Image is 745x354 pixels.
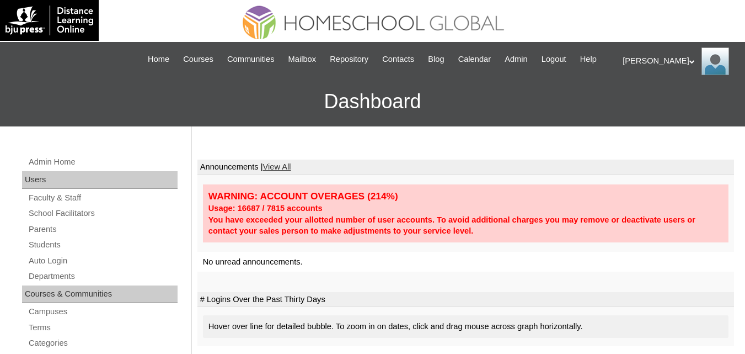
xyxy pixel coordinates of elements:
[330,53,368,66] span: Repository
[453,53,496,66] a: Calendar
[22,171,178,189] div: Users
[222,53,280,66] a: Communities
[28,336,178,350] a: Categories
[197,252,734,272] td: No unread announcements.
[542,53,566,66] span: Logout
[148,53,169,66] span: Home
[183,53,213,66] span: Courses
[382,53,414,66] span: Contacts
[203,315,728,338] div: Hover over line for detailed bubble. To zoom in on dates, click and drag mouse across graph horiz...
[575,53,602,66] a: Help
[458,53,491,66] span: Calendar
[28,155,178,169] a: Admin Home
[283,53,322,66] a: Mailbox
[208,190,723,203] div: WARNING: ACCOUNT OVERAGES (214%)
[288,53,317,66] span: Mailbox
[208,204,323,213] strong: Usage: 16687 / 7815 accounts
[6,6,93,35] img: logo-white.png
[227,53,275,66] span: Communities
[197,292,734,308] td: # Logins Over the Past Thirty Days
[536,53,572,66] a: Logout
[505,53,528,66] span: Admin
[428,53,444,66] span: Blog
[28,191,178,205] a: Faculty & Staff
[28,254,178,268] a: Auto Login
[422,53,449,66] a: Blog
[580,53,597,66] span: Help
[28,223,178,236] a: Parents
[324,53,374,66] a: Repository
[623,47,734,75] div: [PERSON_NAME]
[28,270,178,283] a: Departments
[28,321,178,335] a: Terms
[28,238,178,252] a: Students
[263,162,291,171] a: View All
[701,47,729,75] img: Ariane Ebuen
[377,53,420,66] a: Contacts
[142,53,175,66] a: Home
[178,53,219,66] a: Courses
[6,77,739,126] h3: Dashboard
[208,214,723,237] div: You have exceeded your allotted number of user accounts. To avoid additional charges you may remo...
[197,160,734,175] td: Announcements |
[499,53,533,66] a: Admin
[28,207,178,220] a: School Facilitators
[28,305,178,319] a: Campuses
[22,286,178,303] div: Courses & Communities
